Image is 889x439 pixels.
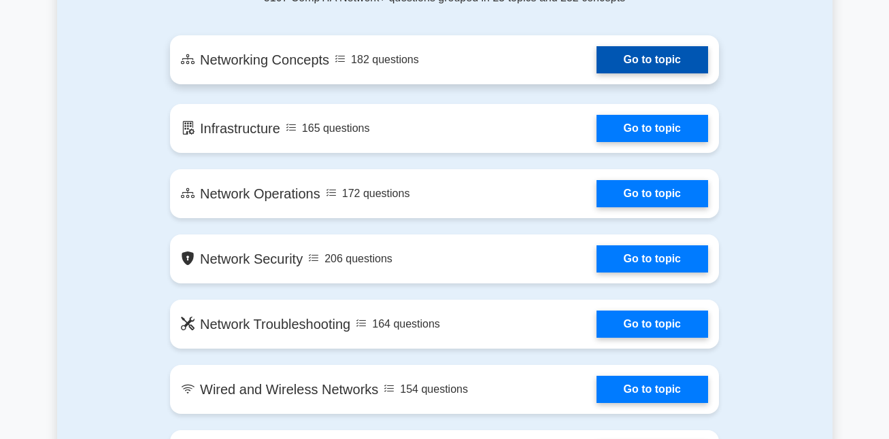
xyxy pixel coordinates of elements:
[597,115,708,142] a: Go to topic
[597,46,708,73] a: Go to topic
[597,180,708,207] a: Go to topic
[597,245,708,273] a: Go to topic
[597,311,708,338] a: Go to topic
[597,376,708,403] a: Go to topic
